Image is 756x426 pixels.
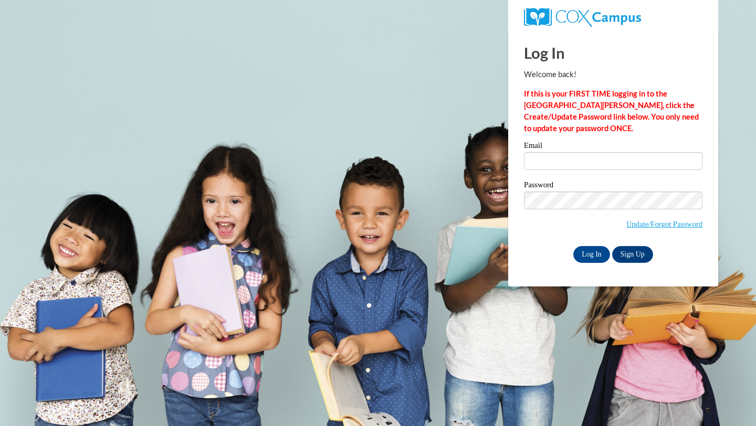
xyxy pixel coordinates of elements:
a: COX Campus [524,12,641,21]
label: Password [524,181,702,191]
label: Email [524,142,702,152]
img: COX Campus [524,8,641,27]
input: Log In [573,246,610,263]
h1: Log In [524,42,702,63]
a: Sign Up [612,246,653,263]
a: Update/Forgot Password [626,220,702,228]
p: Welcome back! [524,69,702,80]
strong: If this is your FIRST TIME logging in to the [GEOGRAPHIC_DATA][PERSON_NAME], click the Create/Upd... [524,89,699,133]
